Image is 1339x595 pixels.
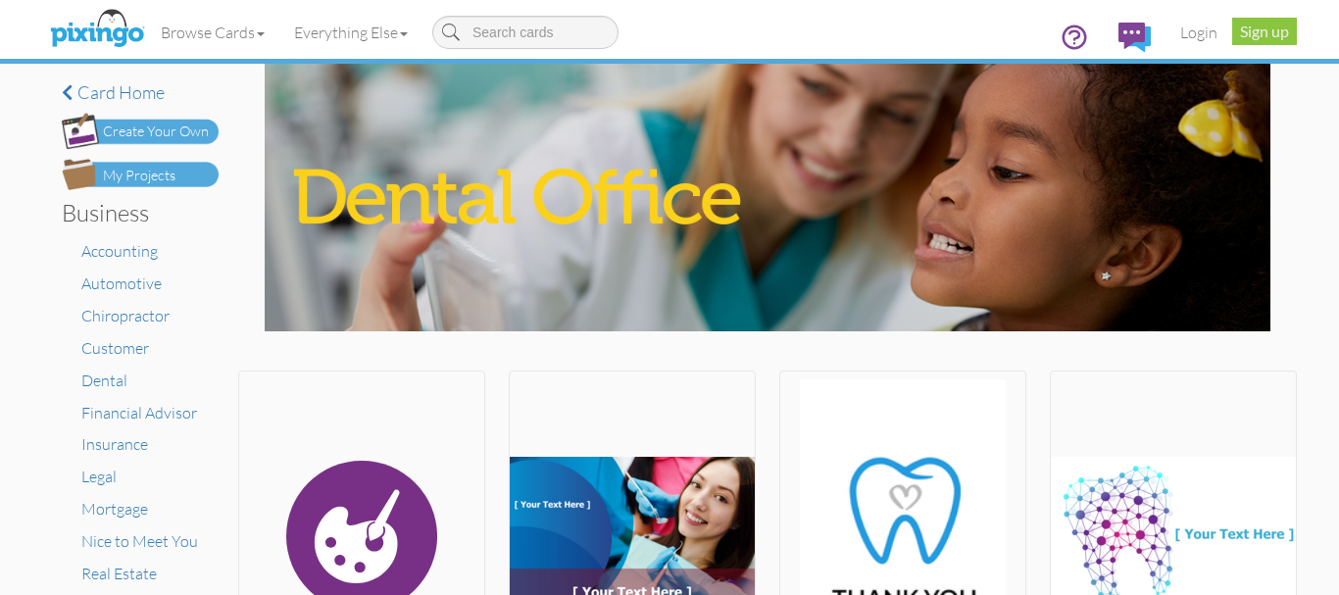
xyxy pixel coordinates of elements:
[81,434,148,454] a: Insurance
[81,467,117,486] a: Legal
[81,564,157,583] a: Real Estate
[81,273,162,293] a: Automotive
[81,338,149,358] a: Customer
[62,159,219,190] img: my-projects-button.png
[103,122,209,142] div: Create Your Own
[81,371,127,390] a: Dental
[103,166,175,186] div: My Projects
[62,83,219,103] a: Card home
[81,403,197,422] a: Financial Advisor
[432,16,619,49] input: Search cards
[81,306,170,325] a: Chiropractor
[265,64,1270,331] img: dental.jpg
[279,8,422,57] a: Everything Else
[81,531,198,551] a: Nice to Meet You
[1118,23,1151,52] img: comments.svg
[62,200,204,225] h3: Business
[1338,594,1339,595] iframe: Chat
[1165,8,1232,57] a: Login
[62,113,219,149] img: create-own-button.png
[146,8,279,57] a: Browse Cards
[1232,18,1297,45] a: Sign up
[81,241,158,261] a: Accounting
[81,499,148,519] a: Mortgage
[45,5,149,54] img: pixingo logo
